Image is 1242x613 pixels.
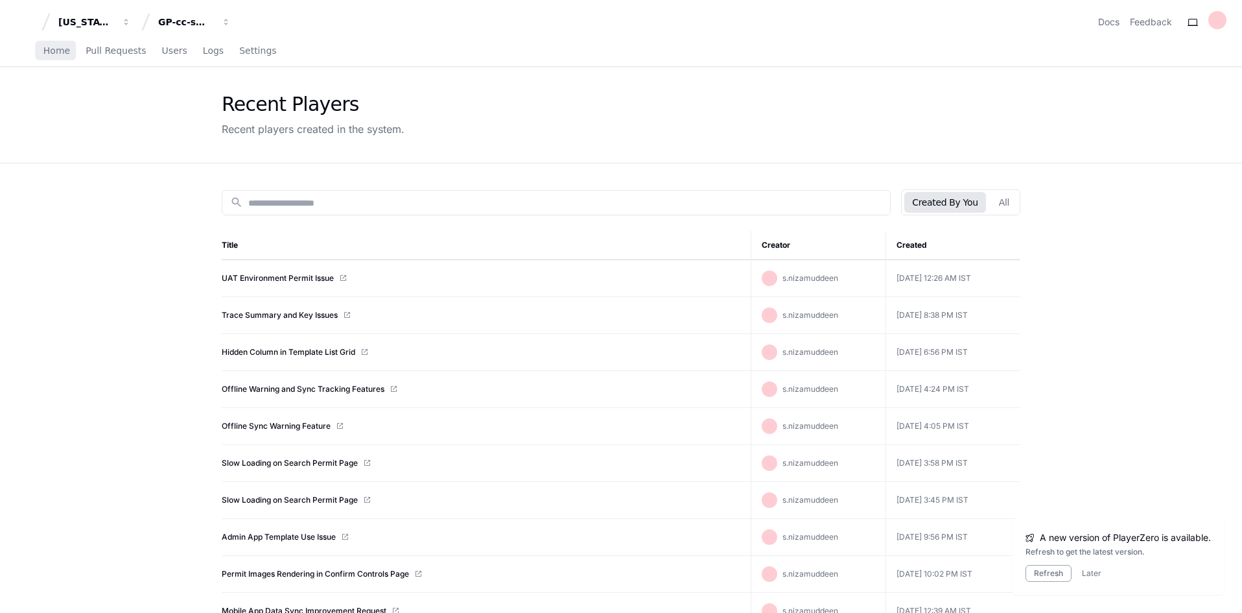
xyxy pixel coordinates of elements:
div: [US_STATE] Pacific [58,16,114,29]
a: Docs [1098,16,1119,29]
div: Refresh to get the latest version. [1025,547,1211,557]
span: Users [162,47,187,54]
th: Title [222,231,751,260]
span: s.nizamuddeen [782,495,838,505]
a: Logs [203,36,224,66]
td: [DATE] 4:24 PM IST [885,371,1020,408]
a: Offline Sync Warning Feature [222,421,331,431]
button: All [991,192,1017,213]
span: s.nizamuddeen [782,421,838,431]
td: [DATE] 6:56 PM IST [885,334,1020,371]
td: [DATE] 3:58 PM IST [885,445,1020,482]
a: Pull Requests [86,36,146,66]
button: Refresh [1025,565,1072,582]
span: Home [43,47,70,54]
a: UAT Environment Permit Issue [222,273,334,283]
a: Slow Loading on Search Permit Page [222,495,358,505]
button: Later [1082,568,1101,579]
div: Recent Players [222,93,404,116]
span: Settings [239,47,276,54]
span: s.nizamuddeen [782,310,838,320]
div: Recent players created in the system. [222,121,404,137]
a: Offline Warning and Sync Tracking Features [222,384,384,394]
span: s.nizamuddeen [782,384,838,394]
a: Permit Images Rendering in Confirm Controls Page [222,569,409,579]
a: Settings [239,36,276,66]
span: A new version of PlayerZero is available. [1040,531,1211,544]
td: [DATE] 4:05 PM IST [885,408,1020,445]
button: [US_STATE] Pacific [53,10,136,34]
td: [DATE] 9:56 PM IST [885,519,1020,556]
span: s.nizamuddeen [782,347,838,357]
span: Pull Requests [86,47,146,54]
span: s.nizamuddeen [782,532,838,542]
td: [DATE] 8:38 PM IST [885,297,1020,334]
a: Home [43,36,70,66]
a: Admin App Template Use Issue [222,532,336,542]
span: s.nizamuddeen [782,273,838,283]
mat-icon: search [230,196,243,209]
span: s.nizamuddeen [782,569,838,579]
td: [DATE] 10:02 PM IST [885,556,1020,593]
button: Created By You [904,192,985,213]
td: [DATE] 3:45 PM IST [885,482,1020,519]
th: Created [885,231,1020,260]
div: GP-cc-sml-apps [158,16,214,29]
span: s.nizamuddeen [782,458,838,468]
td: [DATE] 12:26 AM IST [885,260,1020,297]
button: GP-cc-sml-apps [153,10,236,34]
a: Trace Summary and Key Issues [222,310,338,320]
a: Users [162,36,187,66]
a: Slow Loading on Search Permit Page [222,458,358,468]
button: Feedback [1130,16,1172,29]
a: Hidden Column in Template List Grid [222,347,355,357]
th: Creator [751,231,885,260]
span: Logs [203,47,224,54]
